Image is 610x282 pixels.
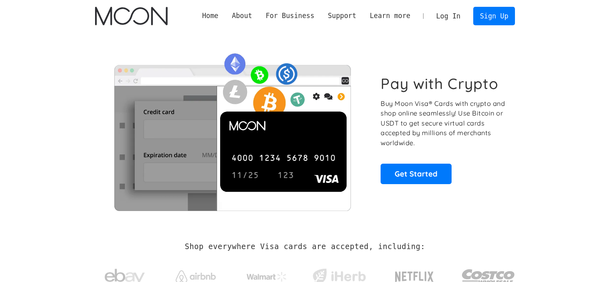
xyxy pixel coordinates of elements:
[473,7,515,25] a: Sign Up
[321,11,363,21] div: Support
[247,272,287,282] img: Walmart
[195,11,225,21] a: Home
[328,11,356,21] div: Support
[381,164,452,184] a: Get Started
[232,11,252,21] div: About
[95,7,168,25] img: Moon Logo
[185,242,425,251] h2: Shop everywhere Visa cards are accepted, including:
[259,11,321,21] div: For Business
[381,75,499,93] h1: Pay with Crypto
[430,7,467,25] a: Log In
[95,7,168,25] a: home
[95,48,370,211] img: Moon Cards let you spend your crypto anywhere Visa is accepted.
[363,11,417,21] div: Learn more
[265,11,314,21] div: For Business
[370,11,410,21] div: Learn more
[225,11,259,21] div: About
[381,99,506,148] p: Buy Moon Visa® Cards with crypto and shop online seamlessly! Use Bitcoin or USDT to get secure vi...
